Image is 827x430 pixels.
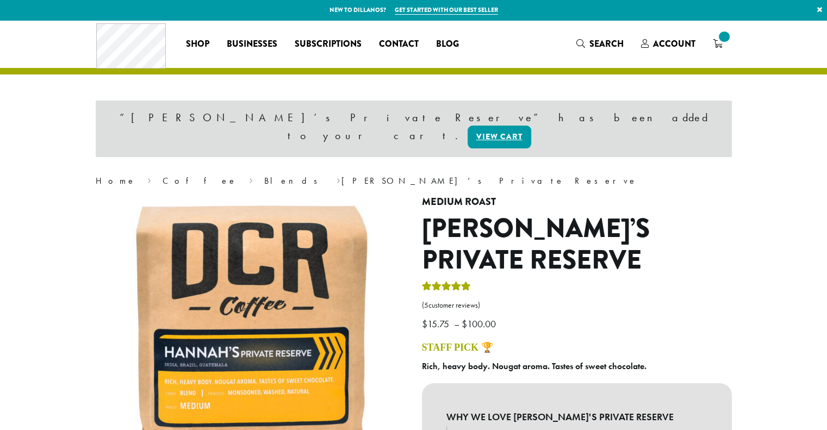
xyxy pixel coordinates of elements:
[395,5,498,15] a: Get started with our best seller
[422,196,732,208] h4: Medium Roast
[295,38,362,51] span: Subscriptions
[422,317,452,330] bdi: 15.75
[568,35,632,53] a: Search
[454,317,459,330] span: –
[422,342,493,353] a: STAFF PICK 🏆
[96,175,136,186] a: Home
[422,317,427,330] span: $
[249,171,253,188] span: ›
[422,300,732,311] a: (5customer reviews)
[379,38,419,51] span: Contact
[589,38,624,50] span: Search
[422,280,471,296] div: Rated 5.00 out of 5
[264,175,325,186] a: Blends
[227,38,277,51] span: Businesses
[177,35,218,53] a: Shop
[653,38,695,50] span: Account
[336,171,340,188] span: ›
[462,317,467,330] span: $
[446,408,707,426] b: WHY WE LOVE [PERSON_NAME]'S PRIVATE RESERVE
[96,101,732,157] div: “[PERSON_NAME]’s Private Reserve” has been added to your cart.
[468,126,531,148] a: View cart
[186,38,209,51] span: Shop
[96,175,732,188] nav: Breadcrumb
[422,213,732,276] h1: [PERSON_NAME]’s Private Reserve
[163,175,237,186] a: Coffee
[436,38,459,51] span: Blog
[424,301,428,310] span: 5
[462,317,499,330] bdi: 100.00
[147,171,151,188] span: ›
[422,360,646,372] b: Rich, heavy body. Nougat aroma. Tastes of sweet chocolate.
